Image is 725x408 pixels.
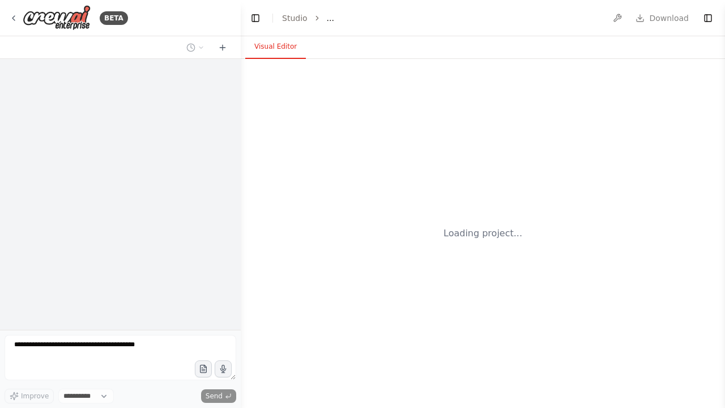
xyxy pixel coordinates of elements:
button: Show right sidebar [700,10,716,26]
button: Click to speak your automation idea [215,360,232,377]
a: Studio [282,14,308,23]
button: Switch to previous chat [182,41,209,54]
button: Upload files [195,360,212,377]
img: Logo [23,5,91,31]
button: Visual Editor [245,35,306,59]
div: BETA [100,11,128,25]
span: Improve [21,392,49,401]
div: Loading project... [443,227,522,240]
button: Hide left sidebar [248,10,263,26]
nav: breadcrumb [282,12,334,24]
button: Start a new chat [214,41,232,54]
span: Send [206,392,223,401]
button: Send [201,389,236,403]
button: Improve [5,389,54,403]
span: ... [327,12,334,24]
